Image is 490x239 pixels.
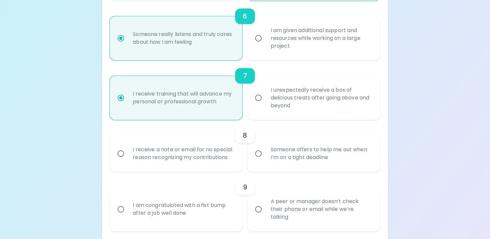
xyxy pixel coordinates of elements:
div: I am congratulated with a fist bump after a job well done [128,194,239,225]
h6: 7 [243,71,247,81]
div: choice-group-check [110,1,380,60]
h6: 9 [243,182,247,192]
div: I receive a note or email for no special reason recognizing my contributions [128,138,239,169]
h6: 6 [243,11,247,21]
div: Someone offers to help me out when I’m on a tight deadline [265,138,376,169]
div: I receive training that will advance my personal or professional growth [128,82,239,113]
div: I unexpectedly receive a box of delicious treats after going above and beyond [265,78,376,117]
div: choice-group-check [110,120,380,172]
div: I am given additional support and resources while working on a large project [265,19,376,58]
div: choice-group-check [110,60,380,120]
div: A peer or manager doesn’t check their phone or email while we’re talking [265,190,376,229]
h6: 8 [243,130,247,141]
div: Someone really listens and truly cares about how I am feeling [128,23,239,54]
div: choice-group-check [110,172,380,231]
